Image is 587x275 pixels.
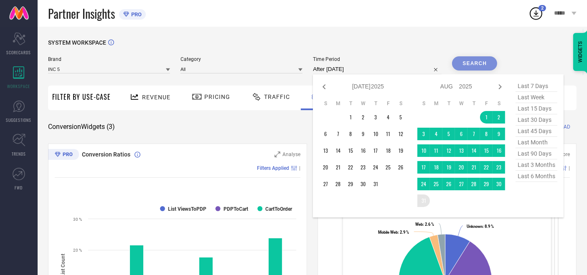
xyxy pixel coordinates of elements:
span: last 45 days [516,126,557,137]
text: : 2.6 % [415,222,434,227]
span: last month [516,137,557,148]
td: Mon Jul 07 2025 [332,128,344,140]
td: Mon Jul 21 2025 [332,161,344,174]
text: : 8.9 % [467,224,494,229]
td: Tue Aug 05 2025 [442,128,455,140]
td: Sun Aug 03 2025 [417,128,430,140]
td: Sat Jul 19 2025 [394,144,407,157]
th: Sunday [417,100,430,107]
text: PDPToCart [224,206,248,212]
span: last 90 days [516,148,557,159]
td: Wed Jul 30 2025 [357,178,369,190]
td: Thu Jul 03 2025 [369,111,382,124]
span: FWD [15,184,23,191]
td: Tue Aug 26 2025 [442,178,455,190]
td: Sat Jul 05 2025 [394,111,407,124]
td: Tue Jul 29 2025 [344,178,357,190]
td: Mon Jul 28 2025 [332,178,344,190]
th: Monday [332,100,344,107]
td: Thu Jul 17 2025 [369,144,382,157]
td: Thu Jul 10 2025 [369,128,382,140]
th: Tuesday [344,100,357,107]
td: Sun Jul 13 2025 [319,144,332,157]
div: Open download list [529,6,544,21]
td: Thu Jul 31 2025 [369,178,382,190]
td: Mon Aug 18 2025 [430,161,442,174]
td: Thu Aug 07 2025 [468,128,480,140]
span: Revenue [142,94,170,101]
td: Fri Jul 11 2025 [382,128,394,140]
text: List ViewsToPDP [168,206,206,212]
th: Thursday [468,100,480,107]
span: Traffic [264,93,290,100]
td: Tue Jul 01 2025 [344,111,357,124]
td: Tue Jul 22 2025 [344,161,357,174]
td: Fri Aug 22 2025 [480,161,493,174]
td: Thu Aug 28 2025 [468,178,480,190]
td: Wed Aug 20 2025 [455,161,468,174]
td: Fri Aug 15 2025 [480,144,493,157]
td: Sat Aug 30 2025 [493,178,505,190]
th: Thursday [369,100,382,107]
tspan: Mobile Web [378,230,398,235]
input: Select time period [313,64,442,74]
td: Wed Aug 06 2025 [455,128,468,140]
span: WORKSPACE [8,83,30,89]
tspan: Web [415,222,423,227]
td: Sat Jul 26 2025 [394,161,407,174]
td: Tue Aug 19 2025 [442,161,455,174]
th: Saturday [493,100,505,107]
text: CartToOrder [265,206,292,212]
th: Sunday [319,100,332,107]
text: : 2.9 % [378,230,409,235]
td: Wed Aug 13 2025 [455,144,468,157]
td: Sat Jul 12 2025 [394,128,407,140]
div: Next month [495,82,505,92]
td: Sun Jul 20 2025 [319,161,332,174]
td: Mon Aug 25 2025 [430,178,442,190]
span: Time Period [313,56,442,62]
th: Wednesday [455,100,468,107]
text: 30 % [73,217,82,222]
span: TRENDS [12,151,26,157]
td: Fri Jul 25 2025 [382,161,394,174]
td: Fri Jul 04 2025 [382,111,394,124]
td: Wed Jul 23 2025 [357,161,369,174]
span: Brand [48,56,170,62]
td: Fri Jul 18 2025 [382,144,394,157]
span: Conversion Ratios [82,151,130,158]
td: Sun Aug 24 2025 [417,178,430,190]
td: Sun Jul 27 2025 [319,178,332,190]
span: SUGGESTIONS [6,117,32,123]
td: Mon Aug 11 2025 [430,144,442,157]
td: Thu Aug 14 2025 [468,144,480,157]
th: Monday [430,100,442,107]
td: Sat Aug 02 2025 [493,111,505,124]
td: Sat Aug 09 2025 [493,128,505,140]
td: Mon Aug 04 2025 [430,128,442,140]
th: Friday [382,100,394,107]
td: Sat Aug 16 2025 [493,144,505,157]
div: Previous month [319,82,329,92]
span: SYSTEM WORKSPACE [48,39,106,46]
td: Thu Aug 21 2025 [468,161,480,174]
span: SCORECARDS [7,49,31,56]
td: Wed Aug 27 2025 [455,178,468,190]
span: PRO [129,11,142,18]
td: Fri Aug 29 2025 [480,178,493,190]
span: Category [180,56,302,62]
svg: Zoom [274,151,280,157]
span: Partner Insights [48,5,115,22]
td: Wed Jul 09 2025 [357,128,369,140]
span: Pricing [204,93,230,100]
td: Tue Jul 15 2025 [344,144,357,157]
span: last 15 days [516,103,557,114]
th: Friday [480,100,493,107]
td: Fri Aug 01 2025 [480,111,493,124]
span: last 7 days [516,81,557,92]
div: Premium [48,149,79,161]
th: Tuesday [442,100,455,107]
td: Sun Jul 06 2025 [319,128,332,140]
span: More [559,151,570,157]
td: Sun Aug 10 2025 [417,144,430,157]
